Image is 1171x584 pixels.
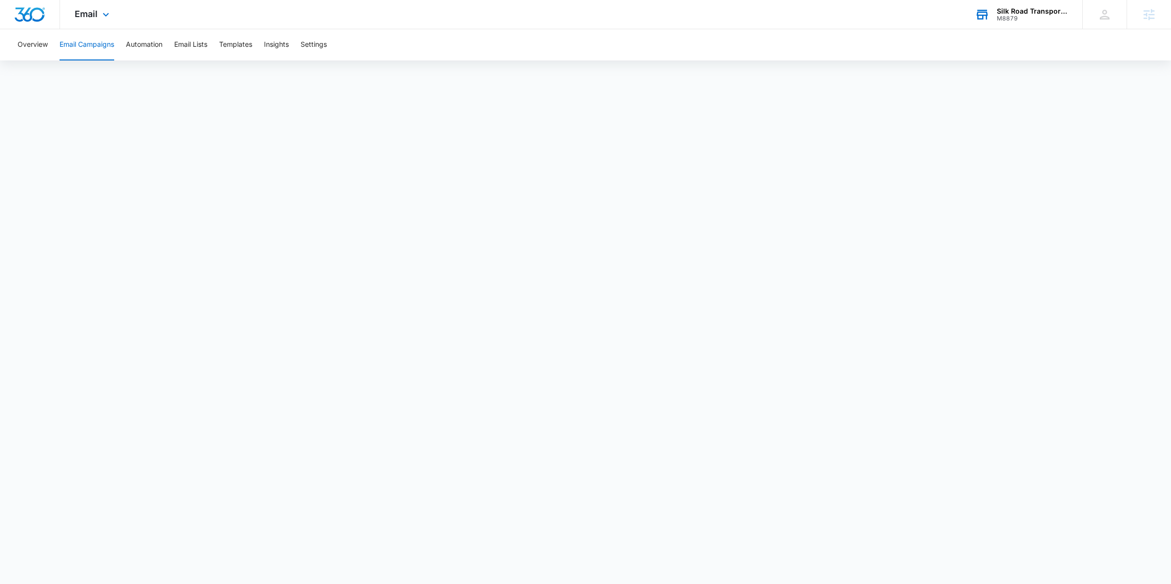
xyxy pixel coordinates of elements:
button: Settings [301,29,327,60]
button: Insights [264,29,289,60]
button: Overview [18,29,48,60]
div: account name [997,7,1068,15]
button: Automation [126,29,162,60]
span: Email [75,9,98,19]
button: Email Campaigns [60,29,114,60]
button: Templates [219,29,252,60]
div: account id [997,15,1068,22]
button: Email Lists [174,29,207,60]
